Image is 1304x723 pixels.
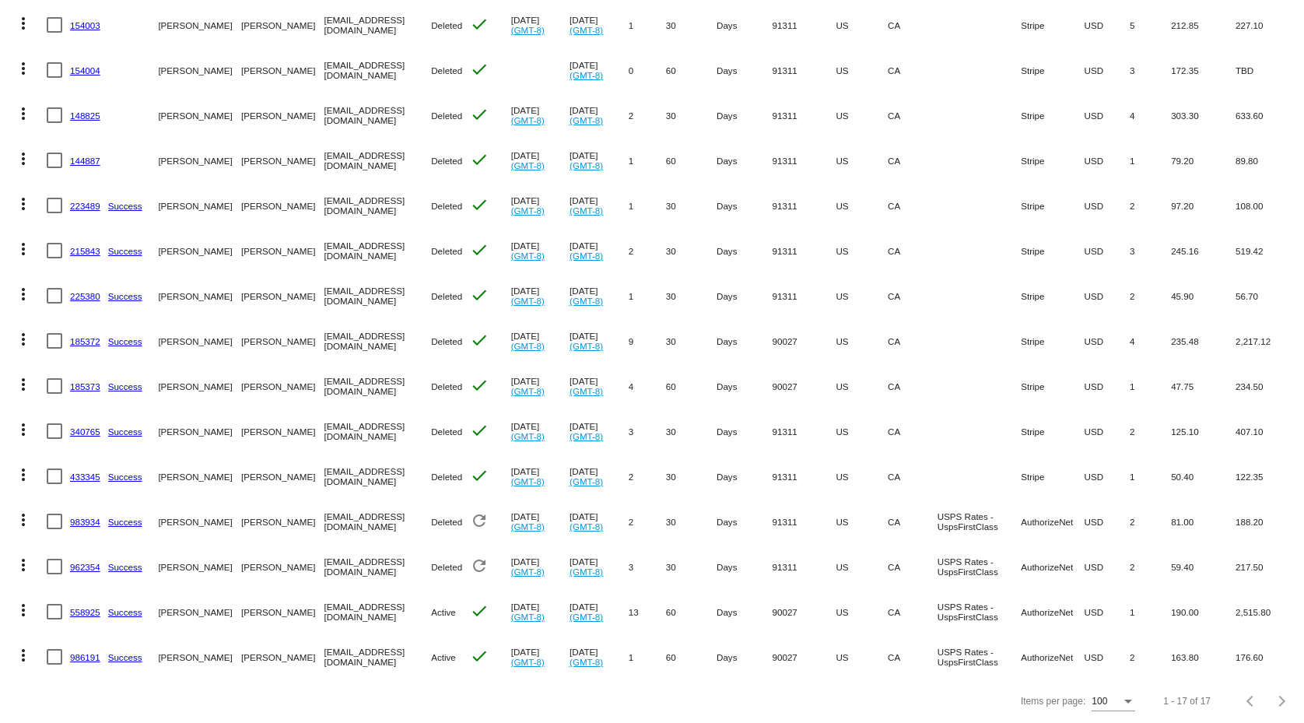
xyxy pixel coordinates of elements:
mat-cell: 4 [1130,318,1171,363]
mat-cell: CA [888,454,938,499]
mat-cell: 91311 [773,183,836,228]
mat-cell: AuthorizeNet [1021,499,1084,544]
mat-cell: Days [717,318,773,363]
mat-cell: [PERSON_NAME] [158,138,241,183]
mat-icon: more_vert [14,59,33,78]
a: (GMT-8) [511,251,545,261]
a: (GMT-8) [570,115,603,125]
mat-cell: 519.42 [1236,228,1296,273]
mat-cell: [PERSON_NAME] [158,2,241,47]
mat-cell: Stripe [1021,2,1084,47]
mat-cell: 1 [1130,454,1171,499]
mat-cell: [DATE] [570,589,629,634]
mat-icon: more_vert [14,375,33,394]
mat-cell: [EMAIL_ADDRESS][DOMAIN_NAME] [324,544,431,589]
mat-cell: [PERSON_NAME] [241,228,324,273]
a: 558925 [70,607,100,617]
a: 185372 [70,336,100,346]
a: (GMT-8) [570,251,603,261]
a: Success [108,426,142,437]
mat-cell: [DATE] [570,273,629,318]
mat-cell: [PERSON_NAME] [158,273,241,318]
a: Success [108,381,142,391]
mat-cell: [PERSON_NAME] [158,183,241,228]
mat-cell: USD [1085,93,1130,138]
mat-cell: 90027 [773,318,836,363]
mat-cell: CA [888,318,938,363]
mat-cell: 60 [666,363,717,409]
mat-cell: [DATE] [570,183,629,228]
mat-cell: [PERSON_NAME] [241,318,324,363]
mat-cell: [DATE] [570,93,629,138]
mat-cell: Days [717,47,773,93]
mat-icon: more_vert [14,330,33,349]
mat-cell: 47.75 [1171,363,1236,409]
mat-cell: 3 [629,544,666,589]
mat-icon: more_vert [14,14,33,33]
mat-cell: US [836,544,888,589]
mat-cell: [EMAIL_ADDRESS][DOMAIN_NAME] [324,454,431,499]
mat-cell: 188.20 [1236,499,1296,544]
a: (GMT-8) [570,431,603,441]
mat-cell: 30 [666,318,717,363]
mat-cell: Days [717,93,773,138]
mat-cell: 91311 [773,47,836,93]
mat-cell: 30 [666,183,717,228]
mat-cell: Days [717,499,773,544]
mat-cell: 2 [1130,544,1171,589]
mat-cell: 234.50 [1236,363,1296,409]
mat-cell: [DATE] [511,228,570,273]
mat-cell: 2,217.12 [1236,318,1296,363]
mat-cell: Days [717,589,773,634]
mat-cell: US [836,454,888,499]
a: Success [108,472,142,482]
mat-cell: [EMAIL_ADDRESS][DOMAIN_NAME] [324,363,431,409]
mat-cell: 2,515.80 [1236,589,1296,634]
mat-cell: 91311 [773,544,836,589]
mat-cell: CA [888,409,938,454]
mat-cell: 2 [1130,183,1171,228]
mat-cell: 9 [629,318,666,363]
mat-cell: USPS Rates - UspsFirstClass [938,544,1021,589]
mat-cell: [DATE] [570,544,629,589]
mat-cell: 108.00 [1236,183,1296,228]
a: 433345 [70,472,100,482]
mat-cell: US [836,228,888,273]
mat-cell: 235.48 [1171,318,1236,363]
mat-cell: 1 [629,183,666,228]
mat-cell: CA [888,363,938,409]
mat-cell: 1 [629,138,666,183]
mat-cell: US [836,409,888,454]
mat-cell: [PERSON_NAME] [158,47,241,93]
mat-cell: [DATE] [511,93,570,138]
mat-cell: USD [1085,409,1130,454]
mat-cell: [EMAIL_ADDRESS][DOMAIN_NAME] [324,273,431,318]
mat-cell: [DATE] [570,138,629,183]
mat-cell: [PERSON_NAME] [241,589,324,634]
mat-cell: 90027 [773,634,836,679]
mat-icon: more_vert [14,195,33,213]
mat-cell: [PERSON_NAME] [241,183,324,228]
mat-cell: [PERSON_NAME] [241,499,324,544]
mat-icon: more_vert [14,285,33,304]
mat-cell: [EMAIL_ADDRESS][DOMAIN_NAME] [324,47,431,93]
mat-cell: [PERSON_NAME] [158,589,241,634]
mat-cell: 30 [666,454,717,499]
mat-cell: USPS Rates - UspsFirstClass [938,499,1021,544]
a: (GMT-8) [511,296,545,306]
mat-cell: Days [717,228,773,273]
mat-cell: Days [717,544,773,589]
mat-cell: USD [1085,183,1130,228]
mat-cell: 4 [1130,93,1171,138]
mat-cell: [DATE] [570,228,629,273]
mat-cell: [PERSON_NAME] [158,228,241,273]
a: 144887 [70,156,100,166]
mat-cell: 245.16 [1171,228,1236,273]
mat-cell: US [836,318,888,363]
mat-cell: CA [888,47,938,93]
mat-cell: 633.60 [1236,93,1296,138]
mat-cell: [PERSON_NAME] [241,363,324,409]
mat-cell: 1 [1130,363,1171,409]
a: Success [108,562,142,572]
mat-cell: [DATE] [570,318,629,363]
